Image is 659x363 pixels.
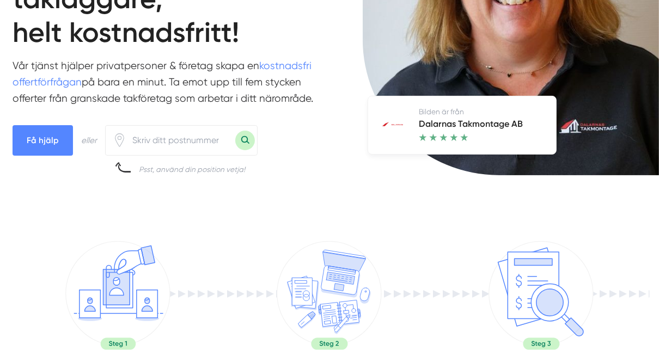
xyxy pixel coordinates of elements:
[419,117,523,133] h5: Dalarnas Takmontage AB
[13,60,312,88] a: kostnadsfri offertförfrågan
[13,58,326,112] p: Vår tjänst hjälper privatpersoner & företag skapa en på bara en minut. Ta emot upp till fem styck...
[382,122,409,128] img: Dalarnas Takmontage AB logotyp
[113,133,126,147] span: Klicka för att använda din position.
[13,125,73,156] span: Få hjälp
[81,134,97,147] div: eller
[126,128,235,152] input: Skriv ditt postnummer
[139,164,245,175] div: Psst, använd din position vetja!
[419,107,464,116] span: Bilden är från
[113,133,126,147] svg: Pin / Karta
[235,131,255,150] button: Sök med postnummer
